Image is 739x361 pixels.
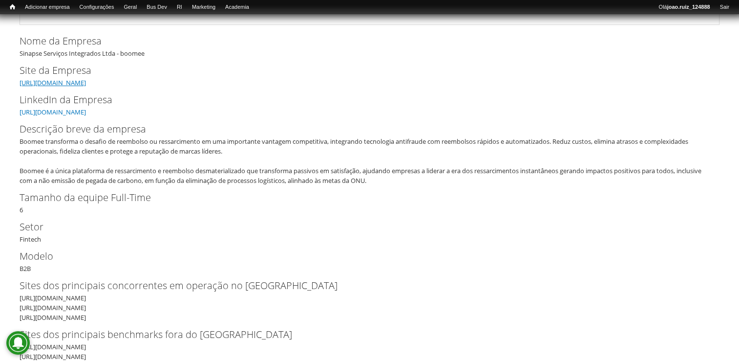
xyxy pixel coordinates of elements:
[20,136,713,185] div: Boomee transforma o desafio de reembolso ou ressarcimento em uma importante vantagem competitiva,...
[20,108,86,116] a: [URL][DOMAIN_NAME]
[20,34,703,48] label: Nome da Empresa
[5,2,20,12] a: Início
[20,278,703,293] label: Sites dos principais concorrentes em operação no [GEOGRAPHIC_DATA]
[20,220,703,234] label: Setor
[20,2,75,12] a: Adicionar empresa
[715,2,734,12] a: Sair
[20,34,719,58] div: Sinapse Serviços Integrados Ltda - boomee
[20,78,86,87] a: [URL][DOMAIN_NAME]
[20,190,703,205] label: Tamanho da equipe Full-Time
[20,220,719,244] div: Fintech
[142,2,172,12] a: Bus Dev
[10,3,15,10] span: Início
[187,2,220,12] a: Marketing
[654,2,715,12] a: Olájoao.ruiz_124888
[665,10,714,19] a: Ver perfil do usuário.
[75,2,119,12] a: Configurações
[20,327,703,342] label: Sites dos principais benchmarks fora do [GEOGRAPHIC_DATA]
[20,249,719,273] div: B2B
[20,190,719,215] div: 6
[667,4,710,10] strong: joao.ruiz_124888
[172,2,187,12] a: RI
[220,2,254,12] a: Academia
[20,293,713,322] div: [URL][DOMAIN_NAME] [URL][DOMAIN_NAME] [URL][DOMAIN_NAME]
[20,92,703,107] label: LinkedIn da Empresa
[20,249,703,264] label: Modelo
[20,63,703,78] label: Site da Empresa
[20,122,703,136] label: Descrição breve da empresa
[119,2,142,12] a: Geral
